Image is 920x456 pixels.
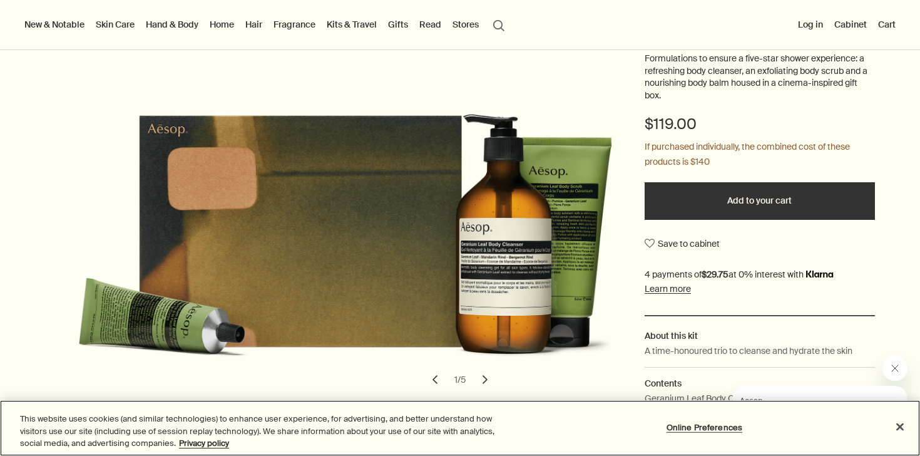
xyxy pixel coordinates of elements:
a: Kits & Travel [324,16,379,33]
img: Back of recycled cardboard gift box. [92,51,629,378]
button: next slide [471,366,499,393]
a: Home [207,16,237,33]
a: More information about your privacy, opens in a new tab [179,438,229,448]
p: A time-honoured trio to cleanse and hydrate the skin [645,344,852,358]
button: Add to your cart - $119.00 [645,182,875,220]
iframe: Message from Aesop [732,386,907,443]
button: Save to cabinet [645,232,720,255]
iframe: Close message from Aesop [882,356,907,381]
a: Skin Care [93,16,137,33]
a: Read [417,16,444,33]
a: Fragrance [271,16,318,33]
p: Formulations to ensure a five-star shower experience: a refreshing body cleanser, an exfoliating ... [645,53,875,101]
div: This website uses cookies (and similar technologies) to enhance user experience, for advertising,... [20,413,506,450]
button: Stores [450,16,481,33]
button: Online Preferences, Opens the preference center dialog [665,415,744,440]
div: Screen 2 [77,51,614,393]
span: Our consultants are available now to offer personalised product advice. [8,26,157,61]
h2: Contents [645,376,875,390]
button: previous slide [421,366,449,393]
img: Side of recycled cardboard gift box [88,51,625,378]
button: New & Notable [22,16,87,33]
h2: About this kit [645,329,875,343]
img: Recycled cardboard gift box with shades of green hue [81,51,618,378]
p: If purchased individually, the combined cost of these products is $140 [645,140,875,170]
a: Gifts [386,16,411,33]
div: Aesop says "Our consultants are available now to offer personalised product advice.". Open messag... [702,356,907,443]
a: Hand & Body [143,16,201,33]
button: Cart [876,16,898,33]
button: Log in [795,16,825,33]
button: Close [886,413,914,440]
img: Base of recycled cardboard gift box. [84,51,621,378]
button: Open search [488,13,510,36]
span: $119.00 [645,114,697,134]
a: Hair [243,16,265,33]
img: Geranium Leaf Body Care formulations alongside a recycled cardboard gift box. [77,51,614,378]
p: Geranium Leaf Body Cleanser, Geranium Leaf Body Scrub, Geranium Leaf Body Balm [645,391,875,420]
a: Cabinet [832,16,869,33]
